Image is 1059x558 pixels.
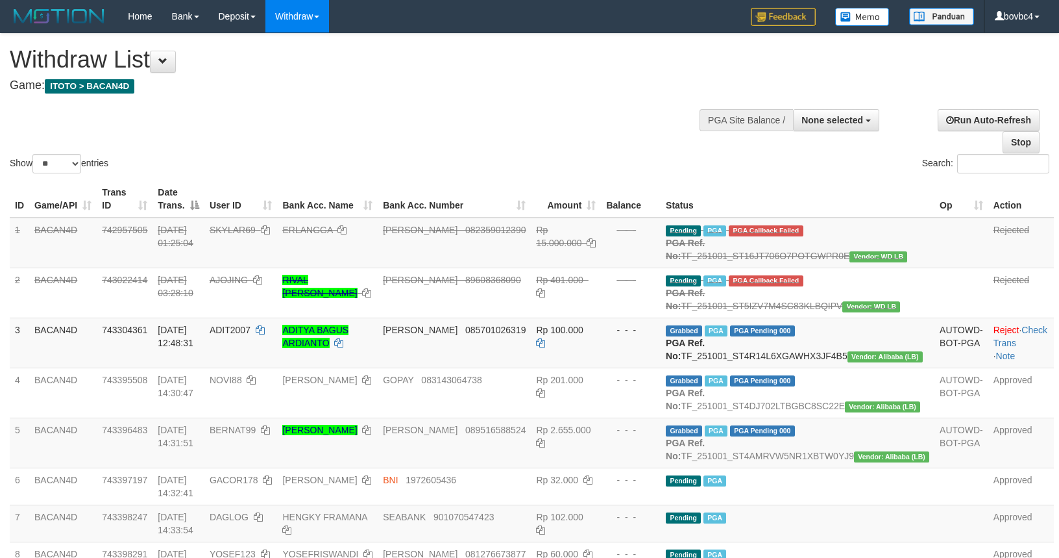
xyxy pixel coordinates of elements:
[845,401,920,412] span: Vendor URL: https://dashboard.q2checkout.com/secure
[10,318,29,368] td: 3
[204,181,278,218] th: User ID: activate to sort column ascending
[666,338,705,361] b: PGA Ref. No:
[988,218,1054,268] td: Rejected
[666,438,705,461] b: PGA Ref. No:
[465,275,521,285] span: Copy 89608368090 to clipboard
[661,318,934,368] td: TF_251001_ST4R14L6XGAWHX3JF4B5
[666,288,705,311] b: PGA Ref. No:
[705,425,727,437] span: Marked by bovbc1
[536,375,583,385] span: Rp 201.000
[957,154,1049,173] input: Search:
[988,418,1054,468] td: Approved
[10,368,29,418] td: 4
[10,181,29,218] th: ID
[152,181,204,218] th: Date Trans.: activate to sort column descending
[1003,131,1040,153] a: Stop
[29,468,97,505] td: BACAN4D
[406,475,456,485] span: Copy 1972605436 to clipboard
[703,513,726,524] span: Marked by bovbc3
[277,181,378,218] th: Bank Acc. Name: activate to sort column ascending
[988,318,1054,368] td: · ·
[29,418,97,468] td: BACAN4D
[158,425,193,448] span: [DATE] 14:31:51
[531,181,601,218] th: Amount: activate to sort column ascending
[666,476,701,487] span: Pending
[158,512,193,535] span: [DATE] 14:33:54
[705,375,727,387] span: Marked by bovbc1
[606,474,655,487] div: - - -
[934,368,988,418] td: AUTOWD-BOT-PGA
[210,512,249,522] span: DAGLOG
[383,225,457,235] span: [PERSON_NAME]
[909,8,974,25] img: panduan.png
[32,154,81,173] select: Showentries
[661,368,934,418] td: TF_251001_ST4DJ702LTBGBC8SC22E
[988,468,1054,505] td: Approved
[730,325,795,336] span: PGA Pending
[751,8,816,26] img: Feedback.jpg
[10,47,693,73] h1: Withdraw List
[45,79,134,94] span: ITOTO > BACAN4D
[158,475,193,498] span: [DATE] 14:32:41
[282,275,357,298] a: RIVAL [PERSON_NAME]
[666,225,701,236] span: Pending
[10,468,29,505] td: 6
[988,181,1054,218] th: Action
[29,218,97,268] td: BACAN4D
[801,115,863,125] span: None selected
[158,275,193,298] span: [DATE] 03:28:10
[934,181,988,218] th: Op: activate to sort column ascending
[210,275,248,285] span: AJOJING
[29,181,97,218] th: Game/API: activate to sort column ascending
[666,275,701,286] span: Pending
[849,251,907,262] span: Vendor URL: https://dashboard.q2checkout.com/secure
[606,273,655,286] div: - - -
[854,451,929,463] span: Vendor URL: https://dashboard.q2checkout.com/secure
[730,425,795,437] span: PGA Pending
[661,268,934,318] td: TF_251001_ST5IZV7M4SC83KLBQIPV
[383,325,457,335] span: [PERSON_NAME]
[666,388,705,411] b: PGA Ref. No:
[282,475,357,485] a: [PERSON_NAME]
[934,318,988,368] td: AUTOWD-BOT-PGA
[102,225,147,235] span: 742957505
[29,268,97,318] td: BACAN4D
[10,218,29,268] td: 1
[705,325,727,336] span: Marked by bovbc1
[666,513,701,524] span: Pending
[536,512,583,522] span: Rp 102.000
[988,368,1054,418] td: Approved
[210,425,256,435] span: BERNAT99
[934,418,988,468] td: AUTOWD-BOT-PGA
[383,275,457,285] span: [PERSON_NAME]
[661,218,934,268] td: TF_251001_ST16JT706O7POTGWPR0E
[666,238,705,261] b: PGA Ref. No:
[536,425,590,435] span: Rp 2.655.000
[102,375,147,385] span: 743395508
[102,475,147,485] span: 743397197
[378,181,531,218] th: Bank Acc. Number: activate to sort column ascending
[606,374,655,387] div: - - -
[729,275,803,286] span: PGA Error
[29,318,97,368] td: BACAN4D
[282,225,332,235] a: ERLANGGA
[793,109,879,131] button: None selected
[661,181,934,218] th: Status
[102,275,147,285] span: 743022414
[383,475,398,485] span: BNI
[729,225,803,236] span: PGA Error
[282,375,357,385] a: [PERSON_NAME]
[703,225,726,236] span: Marked by bovbc4
[536,225,581,248] span: Rp 15.000.000
[847,351,923,362] span: Vendor URL: https://dashboard.q2checkout.com/secure
[282,512,367,522] a: HENGKY FRAMANA
[938,109,1040,131] a: Run Auto-Refresh
[606,511,655,524] div: - - -
[383,375,413,385] span: GOPAY
[465,225,526,235] span: Copy 082359012390 to clipboard
[666,325,702,336] span: Grabbed
[993,325,1019,335] a: Reject
[158,375,193,398] span: [DATE] 14:30:47
[383,425,457,435] span: [PERSON_NAME]
[465,425,526,435] span: Copy 089516588524 to clipboard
